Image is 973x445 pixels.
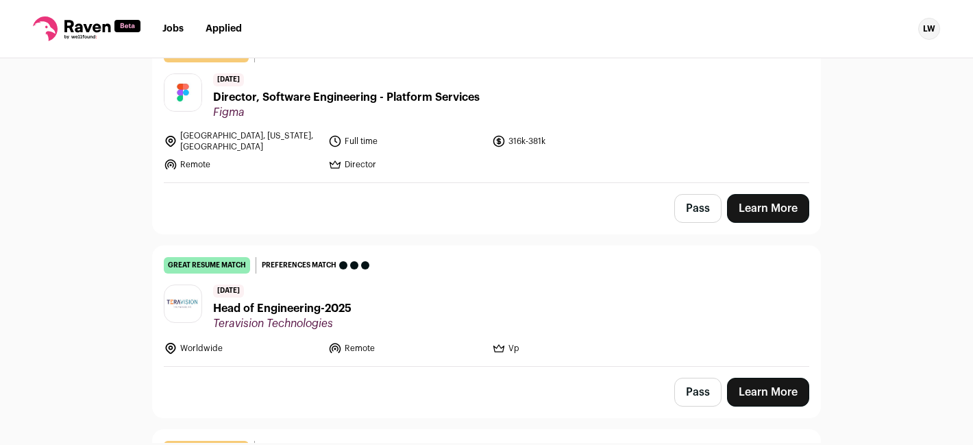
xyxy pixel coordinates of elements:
[162,24,184,34] a: Jobs
[727,194,809,223] a: Learn More
[727,378,809,407] a: Learn More
[492,130,648,152] li: 316k-381k
[206,24,242,34] a: Applied
[918,18,940,40] div: LW
[213,89,480,106] span: Director, Software Engineering - Platform Services
[164,341,320,355] li: Worldwide
[262,258,336,272] span: Preferences match
[164,257,250,274] div: great resume match
[213,285,244,298] span: [DATE]
[164,158,320,171] li: Remote
[674,378,722,407] button: Pass
[328,130,484,152] li: Full time
[918,18,940,40] button: Open dropdown
[213,300,352,317] span: Head of Engineering-2025
[328,158,484,171] li: Director
[153,35,820,182] a: good resume match Preferences match [DATE] Director, Software Engineering - Platform Services Fig...
[164,130,320,152] li: [GEOGRAPHIC_DATA], [US_STATE], [GEOGRAPHIC_DATA]
[328,341,484,355] li: Remote
[164,298,201,309] img: a0e1bbd96120fa540c03213ea7fbabafd24b8d3c8762a91b3ceb94c375ef0b34.jpg
[492,341,648,355] li: Vp
[213,317,352,330] span: Teravision Technologies
[674,194,722,223] button: Pass
[153,246,820,366] a: great resume match Preferences match [DATE] Head of Engineering-2025 Teravision Technologies Worl...
[164,74,201,111] img: 3240f774b14d8dc3306f54c7f59e88704a2c20f4ba83f4e1dd00e39252f292ee.jpg
[213,73,244,86] span: [DATE]
[213,106,480,119] span: Figma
